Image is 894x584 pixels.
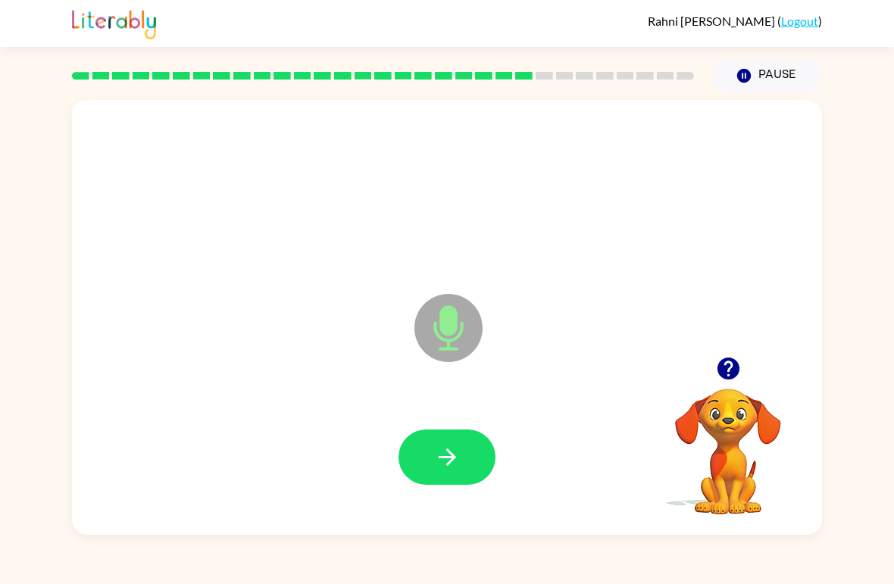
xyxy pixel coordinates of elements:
div: ( ) [648,14,822,28]
video: Your browser must support playing .mp4 files to use Literably. Please try using another browser. [652,365,804,517]
a: Logout [781,14,818,28]
img: Literably [72,6,156,39]
button: Pause [712,58,822,93]
span: Rahni [PERSON_NAME] [648,14,777,28]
